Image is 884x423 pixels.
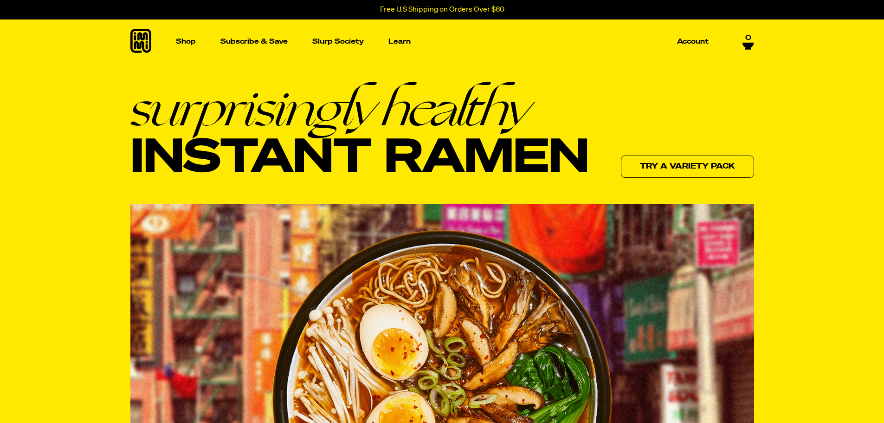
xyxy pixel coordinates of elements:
[172,20,200,64] a: Shop
[745,34,751,42] span: 0
[176,38,196,45] p: Shop
[385,20,414,64] a: Learn
[621,156,754,178] a: Try a variety pack
[742,34,754,50] a: 0
[172,20,712,64] nav: Main navigation
[130,82,589,133] em: surprisingly healthy
[312,38,364,45] p: Slurp Society
[388,38,411,45] p: Learn
[220,38,288,45] p: Subscribe & Save
[380,6,504,14] p: Free U.S Shipping on Orders Over $60
[309,34,368,49] a: Slurp Society
[217,34,291,49] a: Subscribe & Save
[677,38,709,45] p: Account
[673,34,712,49] a: Account
[130,82,589,184] h1: Instant Ramen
